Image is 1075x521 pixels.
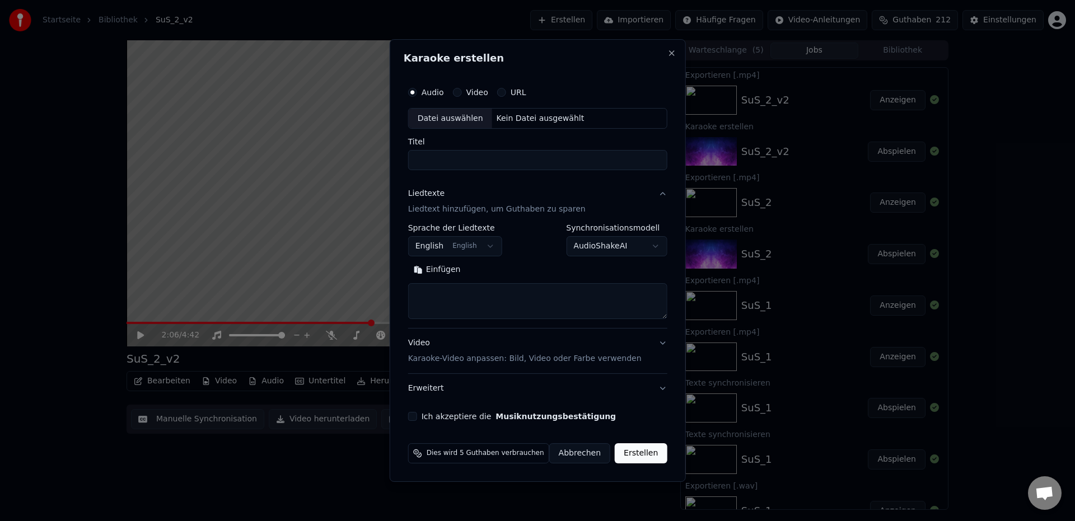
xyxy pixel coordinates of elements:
div: Datei auswählen [409,109,492,129]
p: Karaoke-Video anpassen: Bild, Video oder Farbe verwenden [408,353,642,364]
label: Ich akzeptiere die [422,412,616,420]
button: Erstellen [615,443,667,463]
button: Abbrechen [549,443,610,463]
button: Einfügen [408,261,466,279]
label: Video [466,88,488,96]
label: Titel [408,138,667,146]
button: Erweitert [408,374,667,403]
span: Dies wird 5 Guthaben verbrauchen [427,449,544,458]
p: Liedtext hinzufügen, um Guthaben zu sparen [408,204,586,215]
div: Video [408,338,642,365]
button: LiedtexteLiedtext hinzufügen, um Guthaben zu sparen [408,180,667,224]
label: Sprache der Liedtexte [408,224,502,232]
div: Kein Datei ausgewählt [492,113,589,124]
div: LiedtexteLiedtext hinzufügen, um Guthaben zu sparen [408,224,667,328]
h2: Karaoke erstellen [404,53,672,63]
button: Ich akzeptiere die [496,412,616,420]
label: URL [511,88,526,96]
label: Synchronisationsmodell [566,224,667,232]
button: VideoKaraoke-Video anpassen: Bild, Video oder Farbe verwenden [408,329,667,374]
div: Liedtexte [408,189,445,200]
label: Audio [422,88,444,96]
